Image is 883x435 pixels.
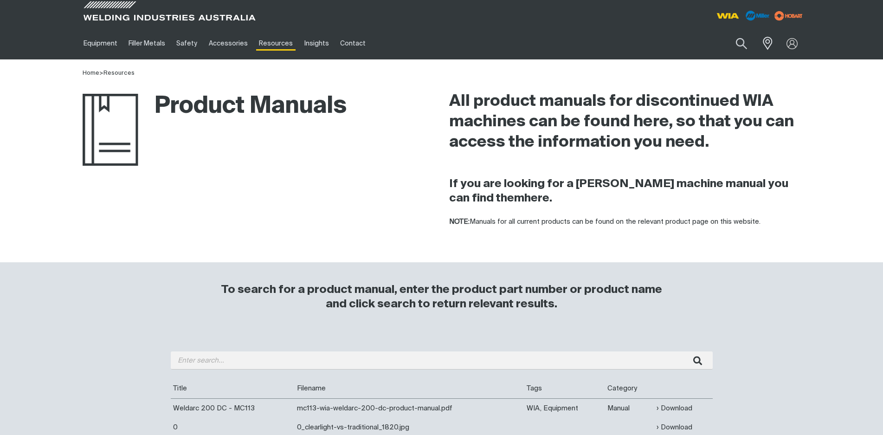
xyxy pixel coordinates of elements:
td: WIA, Equipment [524,398,605,418]
th: Category [605,379,654,398]
p: Manuals for all current products can be found on the relevant product page on this website. [449,217,801,227]
a: Resources [103,70,135,76]
a: Equipment [78,27,123,59]
h1: Product Manuals [83,91,347,122]
strong: NOTE: [449,218,470,225]
img: miller [772,9,806,23]
a: Download [657,403,692,414]
a: Home [83,70,99,76]
a: Accessories [203,27,253,59]
input: Enter search... [171,351,713,370]
a: here. [524,193,552,204]
a: Resources [253,27,298,59]
td: Weldarc 200 DC - MC113 [171,398,295,418]
a: Filler Metals [123,27,171,59]
button: Search products [726,32,757,54]
a: Insights [298,27,334,59]
nav: Main [78,27,624,59]
h3: To search for a product manual, enter the product part number or product name and click search to... [217,283,666,312]
strong: If you are looking for a [PERSON_NAME] machine manual you can find them [449,178,788,204]
th: Filename [295,379,525,398]
h2: All product manuals for discontinued WIA machines can be found here, so that you can access the i... [449,91,801,153]
span: > [99,70,103,76]
a: Download [657,422,692,433]
a: Contact [335,27,371,59]
th: Tags [524,379,605,398]
th: Title [171,379,295,398]
td: mc113-wia-weldarc-200-dc-product-manual.pdf [295,398,525,418]
a: Safety [171,27,203,59]
td: Manual [605,398,654,418]
input: Product name or item number... [714,32,757,54]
